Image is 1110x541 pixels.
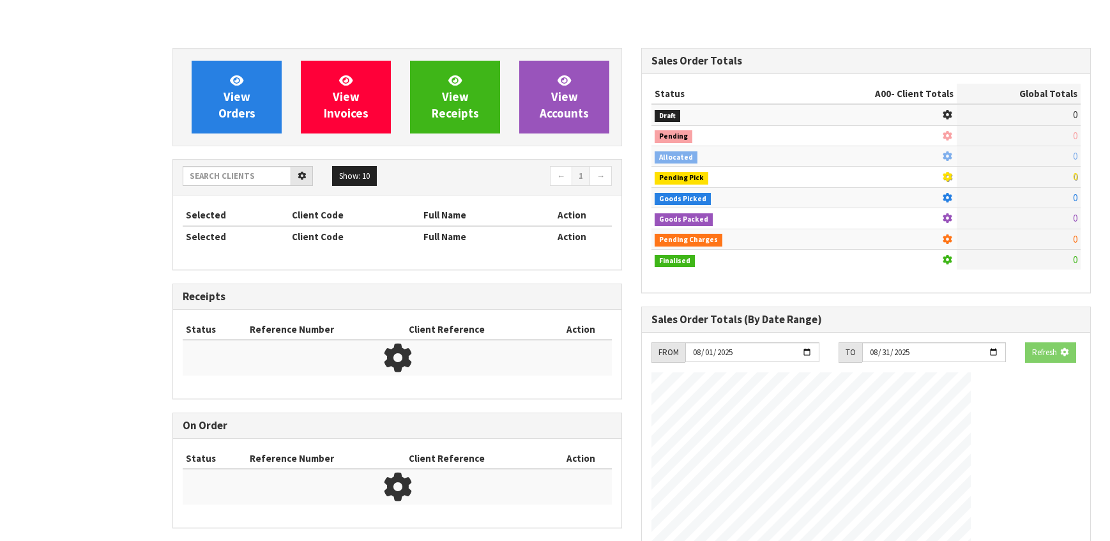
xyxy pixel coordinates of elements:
h3: Receipts [183,291,612,303]
th: Full Name [420,205,532,225]
a: ViewAccounts [519,61,609,133]
button: Show: 10 [332,166,377,187]
span: 0 [1073,171,1077,183]
span: Goods Picked [655,193,711,206]
a: ViewInvoices [301,61,391,133]
th: Reference Number [247,448,406,469]
span: Pending Charges [655,234,722,247]
th: Selected [183,226,289,247]
div: FROM [651,342,685,363]
span: 0 [1073,192,1077,204]
span: Goods Packed [655,213,713,226]
a: ← [550,166,572,187]
h3: Sales Order Totals [651,55,1081,67]
th: - Client Totals [793,84,957,104]
th: Action [550,448,612,469]
a: 1 [572,166,590,187]
th: Client Code [289,226,421,247]
span: Allocated [655,151,697,164]
th: Status [183,319,247,340]
input: Search clients [183,166,291,186]
div: TO [839,342,862,363]
h3: On Order [183,420,612,432]
th: Client Reference [406,448,550,469]
a: ViewOrders [192,61,282,133]
span: View Orders [218,73,255,121]
span: 0 [1073,109,1077,121]
span: Draft [655,110,680,123]
th: Global Totals [957,84,1081,104]
span: A00 [875,88,891,100]
th: Selected [183,205,289,225]
span: View Receipts [432,73,479,121]
th: Action [532,205,612,225]
span: 0 [1073,130,1077,142]
th: Action [550,319,612,340]
th: Full Name [420,226,532,247]
span: View Invoices [324,73,369,121]
span: 0 [1073,212,1077,224]
span: View Accounts [540,73,589,121]
h3: Sales Order Totals (By Date Range) [651,314,1081,326]
span: 0 [1073,150,1077,162]
th: Action [532,226,612,247]
span: 0 [1073,254,1077,266]
th: Client Code [289,205,421,225]
th: Status [183,448,247,469]
a: → [589,166,612,187]
span: Pending Pick [655,172,708,185]
span: Finalised [655,255,695,268]
th: Reference Number [247,319,406,340]
a: ViewReceipts [410,61,500,133]
th: Status [651,84,793,104]
span: Pending [655,130,692,143]
th: Client Reference [406,319,550,340]
span: 0 [1073,233,1077,245]
nav: Page navigation [407,166,612,188]
button: Refresh [1025,342,1076,363]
